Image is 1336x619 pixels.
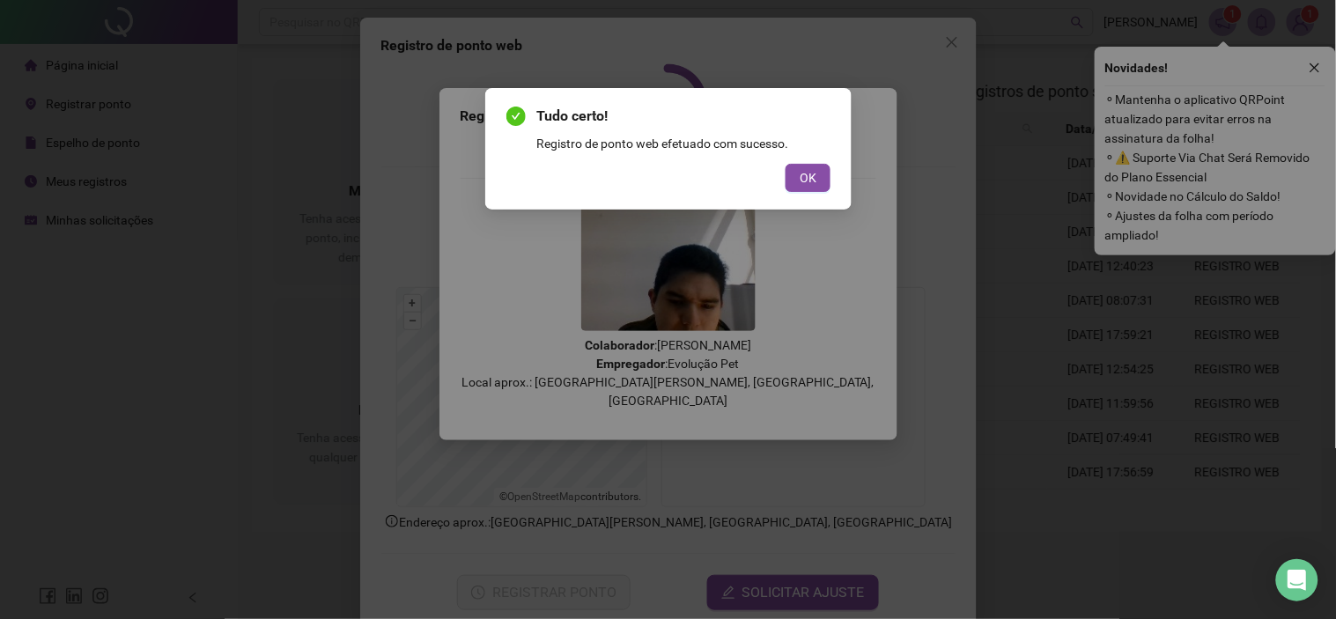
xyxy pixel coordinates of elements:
[536,134,830,153] div: Registro de ponto web efetuado com sucesso.
[800,168,816,188] span: OK
[786,164,830,192] button: OK
[1276,559,1318,601] div: Open Intercom Messenger
[536,106,830,127] span: Tudo certo!
[506,107,526,126] span: check-circle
